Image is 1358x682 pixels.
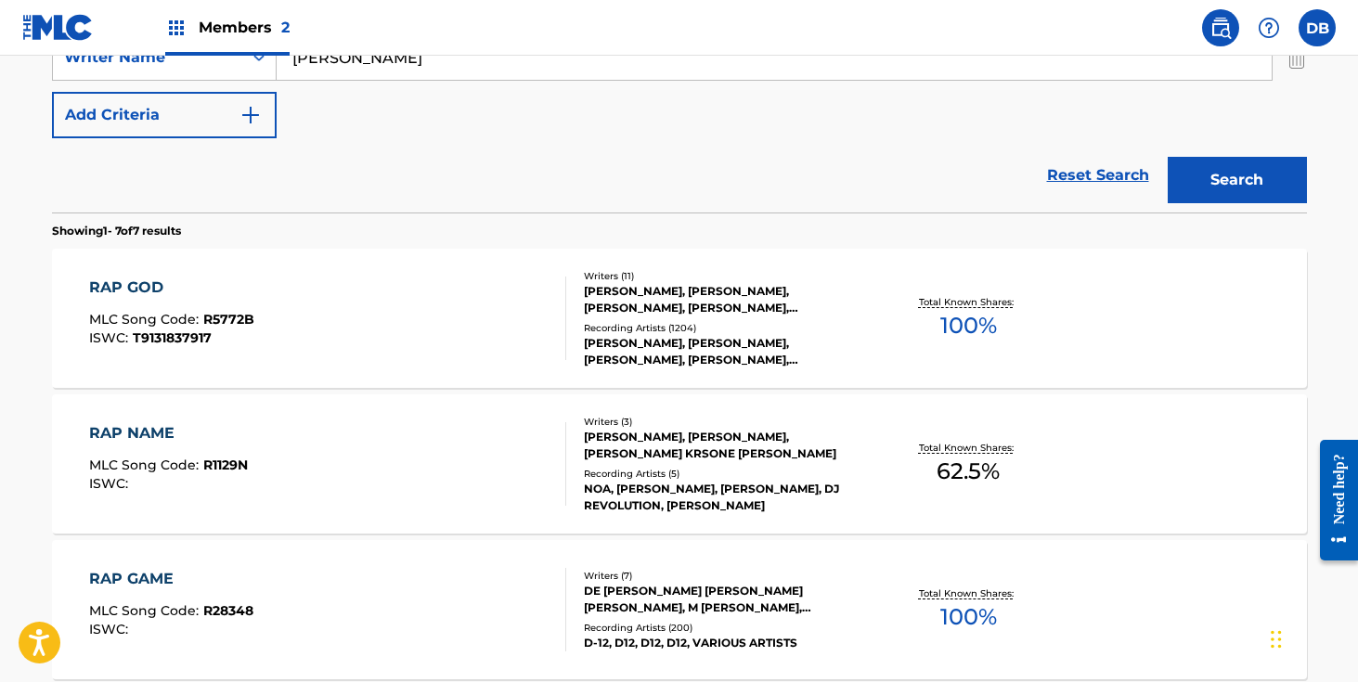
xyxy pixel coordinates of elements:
div: [PERSON_NAME], [PERSON_NAME], [PERSON_NAME], [PERSON_NAME], [PERSON_NAME], [PERSON_NAME], [PERSON... [584,335,864,368]
span: R5772B [203,311,254,328]
span: T9131837917 [133,329,212,346]
span: 100 % [940,600,997,634]
iframe: Chat Widget [1265,593,1358,682]
div: Writers ( 11 ) [584,269,864,283]
img: Delete Criterion [1287,34,1307,81]
span: R1129N [203,457,248,473]
div: D-12, D12, D12, D12, VARIOUS ARTISTS [584,635,864,651]
div: Drag [1271,611,1282,667]
div: NOA, [PERSON_NAME], [PERSON_NAME], DJ REVOLUTION, [PERSON_NAME] [584,481,864,514]
div: RAP NAME [89,422,248,444]
div: Recording Artists ( 5 ) [584,467,864,481]
span: 100 % [940,309,997,342]
img: help [1258,17,1280,39]
a: Reset Search [1038,155,1158,196]
a: RAP NAMEMLC Song Code:R1129NISWC:Writers (3)[PERSON_NAME], [PERSON_NAME], [PERSON_NAME] KRSONE [P... [52,394,1307,534]
p: Total Known Shares: [919,295,1018,309]
span: MLC Song Code : [89,457,203,473]
div: Recording Artists ( 1204 ) [584,321,864,335]
span: MLC Song Code : [89,311,203,328]
div: RAP GAME [89,568,253,590]
img: Top Rightsholders [165,17,188,39]
div: [PERSON_NAME], [PERSON_NAME], [PERSON_NAME] KRSONE [PERSON_NAME] [584,429,864,462]
span: Members [199,17,290,38]
div: [PERSON_NAME], [PERSON_NAME], [PERSON_NAME], [PERSON_NAME], [PERSON_NAME], [PERSON_NAME] [PERSON_... [584,283,864,316]
iframe: Resource Center [1306,426,1358,575]
p: Total Known Shares: [919,586,1018,600]
div: Recording Artists ( 200 ) [584,621,864,635]
div: Help [1250,9,1287,46]
div: Writers ( 7 ) [584,569,864,583]
p: Total Known Shares: [919,441,1018,455]
span: MLC Song Code : [89,602,203,619]
div: Writer Name [64,46,231,69]
img: 9d2ae6d4665cec9f34b9.svg [239,104,262,126]
span: R28348 [203,602,253,619]
span: ISWC : [89,475,133,492]
img: search [1209,17,1232,39]
a: Public Search [1202,9,1239,46]
a: RAP GODMLC Song Code:R5772BISWC:T9131837917Writers (11)[PERSON_NAME], [PERSON_NAME], [PERSON_NAME... [52,249,1307,388]
span: ISWC : [89,329,133,346]
div: User Menu [1299,9,1336,46]
p: Showing 1 - 7 of 7 results [52,223,181,239]
a: RAP GAMEMLC Song Code:R28348ISWC:Writers (7)DE [PERSON_NAME] [PERSON_NAME] [PERSON_NAME], M [PERS... [52,540,1307,679]
div: DE [PERSON_NAME] [PERSON_NAME] [PERSON_NAME], M [PERSON_NAME], [PERSON_NAME], [PERSON_NAME], [PER... [584,583,864,616]
button: Add Criteria [52,92,277,138]
span: 2 [281,19,290,36]
span: ISWC : [89,621,133,637]
div: Writers ( 3 ) [584,415,864,429]
div: RAP GOD [89,277,254,299]
button: Search [1168,157,1307,203]
span: 62.5 % [937,455,1000,488]
img: MLC Logo [22,14,94,41]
